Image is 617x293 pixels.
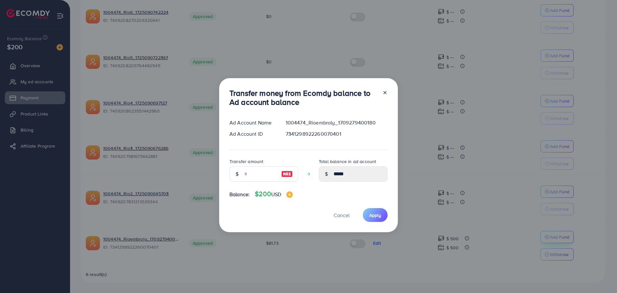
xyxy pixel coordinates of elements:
[590,264,612,288] iframe: Chat
[363,208,388,222] button: Apply
[255,190,293,198] h4: $200
[224,119,281,126] div: Ad Account Name
[281,119,393,126] div: 1004474_Rioembroly_1709279400180
[286,191,293,198] img: image
[319,158,376,165] label: Total balance in ad account
[229,158,263,165] label: Transfer amount
[281,130,393,138] div: 7341298922260070401
[369,212,381,218] span: Apply
[229,88,377,107] h3: Transfer money from Ecomdy balance to Ad account balance
[281,170,293,178] img: image
[334,212,350,219] span: Cancel
[229,191,250,198] span: Balance:
[271,191,281,198] span: USD
[224,130,281,138] div: Ad Account ID
[326,208,358,222] button: Cancel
